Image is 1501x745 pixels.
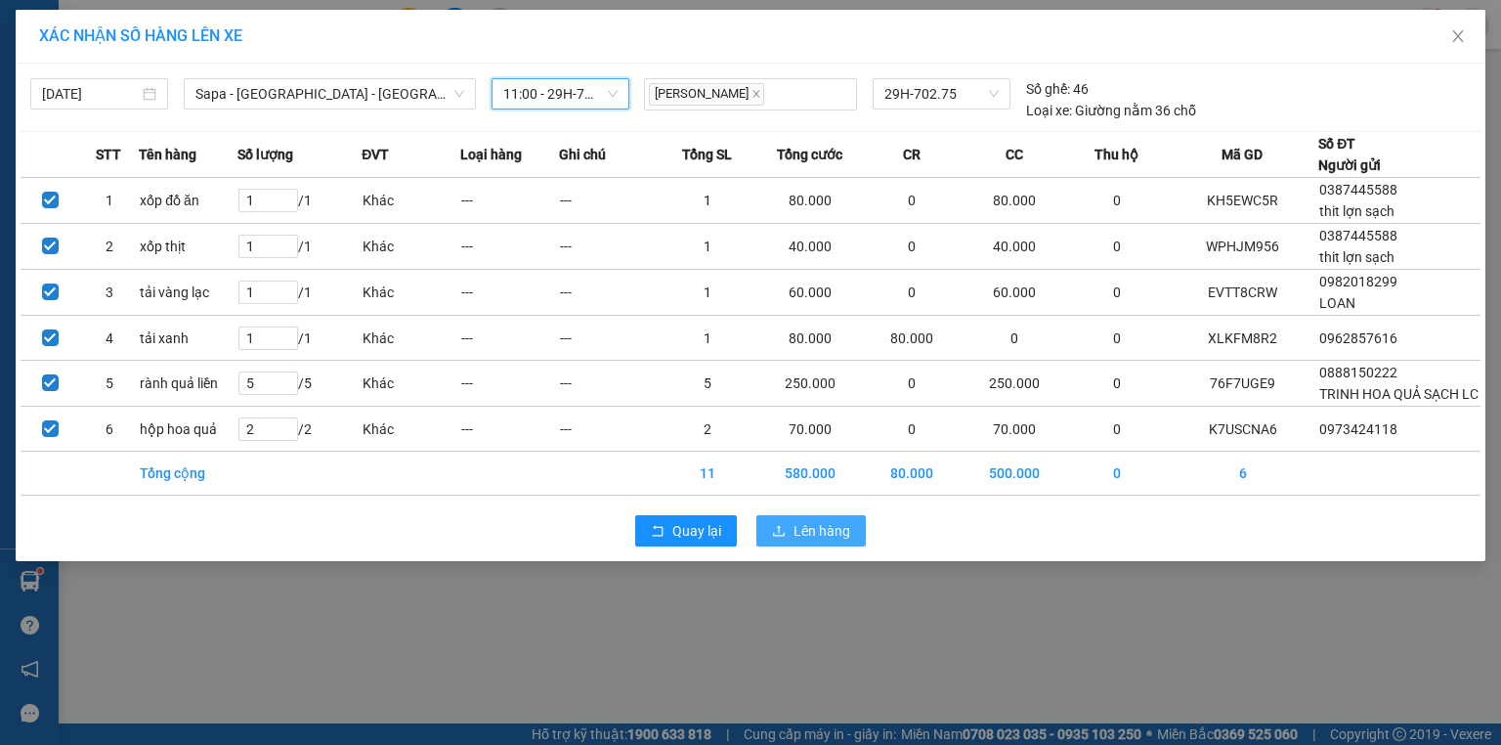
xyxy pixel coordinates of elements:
[460,178,559,224] td: ---
[139,224,237,270] td: xốp thịt
[460,407,559,452] td: ---
[559,270,658,316] td: ---
[261,16,472,48] b: [DOMAIN_NAME]
[962,270,1068,316] td: 60.000
[139,144,196,165] span: Tên hàng
[658,270,756,316] td: 1
[362,316,460,361] td: Khác
[559,224,658,270] td: ---
[1319,203,1394,219] span: thit lợn sạch
[362,144,389,165] span: ĐVT
[1068,361,1167,407] td: 0
[103,113,472,237] h2: VP Nhận: VP 7 [PERSON_NAME]
[237,361,362,407] td: / 5
[559,178,658,224] td: ---
[658,452,756,496] td: 11
[962,316,1068,361] td: 0
[863,452,962,496] td: 80.000
[756,515,866,547] button: uploadLên hàng
[362,361,460,407] td: Khác
[1167,316,1318,361] td: XLKFM8R2
[1222,144,1263,165] span: Mã GD
[80,178,140,224] td: 1
[11,16,108,113] img: logo.jpg
[1167,361,1318,407] td: 76F7UGE9
[863,407,962,452] td: 0
[237,144,293,165] span: Số lượng
[672,520,721,542] span: Quay lại
[635,515,737,547] button: rollbackQuay lại
[237,178,362,224] td: / 1
[756,224,863,270] td: 40.000
[863,178,962,224] td: 0
[1026,100,1072,121] span: Loại xe:
[1167,178,1318,224] td: KH5EWC5R
[863,270,962,316] td: 0
[756,178,863,224] td: 80.000
[139,178,237,224] td: xốp đồ ăn
[1319,228,1397,243] span: 0387445588
[237,270,362,316] td: / 1
[139,316,237,361] td: tải xanh
[1319,249,1394,265] span: thit lợn sạch
[460,224,559,270] td: ---
[195,79,464,109] span: Sapa - Lào Cai - Hà Nội (Giường)
[559,316,658,361] td: ---
[139,452,237,496] td: Tổng cộng
[80,316,140,361] td: 4
[96,144,121,165] span: STT
[1319,295,1355,311] span: LOAN
[756,316,863,361] td: 80.000
[139,270,237,316] td: tải vàng lạc
[962,178,1068,224] td: 80.000
[1450,28,1466,44] span: close
[682,144,732,165] span: Tổng SL
[237,316,362,361] td: / 1
[1319,182,1397,197] span: 0387445588
[362,270,460,316] td: Khác
[1068,407,1167,452] td: 0
[460,316,559,361] td: ---
[863,361,962,407] td: 0
[80,270,140,316] td: 3
[1068,224,1167,270] td: 0
[658,316,756,361] td: 1
[1319,386,1479,402] span: TRINH HOA QUẢ SẠCH LC
[751,89,761,99] span: close
[1319,330,1397,346] span: 0962857616
[118,46,238,78] b: Sao Việt
[1026,100,1196,121] div: Giường nằm 36 chỗ
[80,407,140,452] td: 6
[460,361,559,407] td: ---
[863,316,962,361] td: 80.000
[962,224,1068,270] td: 40.000
[460,270,559,316] td: ---
[1167,224,1318,270] td: WPHJM956
[772,524,786,540] span: upload
[658,361,756,407] td: 5
[649,83,764,106] span: [PERSON_NAME]
[1167,270,1318,316] td: EVTT8CRW
[503,79,618,109] span: 11:00 - 29H-702.75
[756,452,863,496] td: 580.000
[1068,270,1167,316] td: 0
[460,144,522,165] span: Loại hàng
[658,224,756,270] td: 1
[903,144,921,165] span: CR
[962,407,1068,452] td: 70.000
[756,270,863,316] td: 60.000
[1318,133,1381,176] div: Số ĐT Người gửi
[962,361,1068,407] td: 250.000
[1068,178,1167,224] td: 0
[237,407,362,452] td: / 2
[453,88,465,100] span: down
[362,407,460,452] td: Khác
[237,224,362,270] td: / 1
[1026,78,1089,100] div: 46
[1319,421,1397,437] span: 0973424118
[559,407,658,452] td: ---
[962,452,1068,496] td: 500.000
[1026,78,1070,100] span: Số ghế:
[1068,316,1167,361] td: 0
[1431,10,1485,65] button: Close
